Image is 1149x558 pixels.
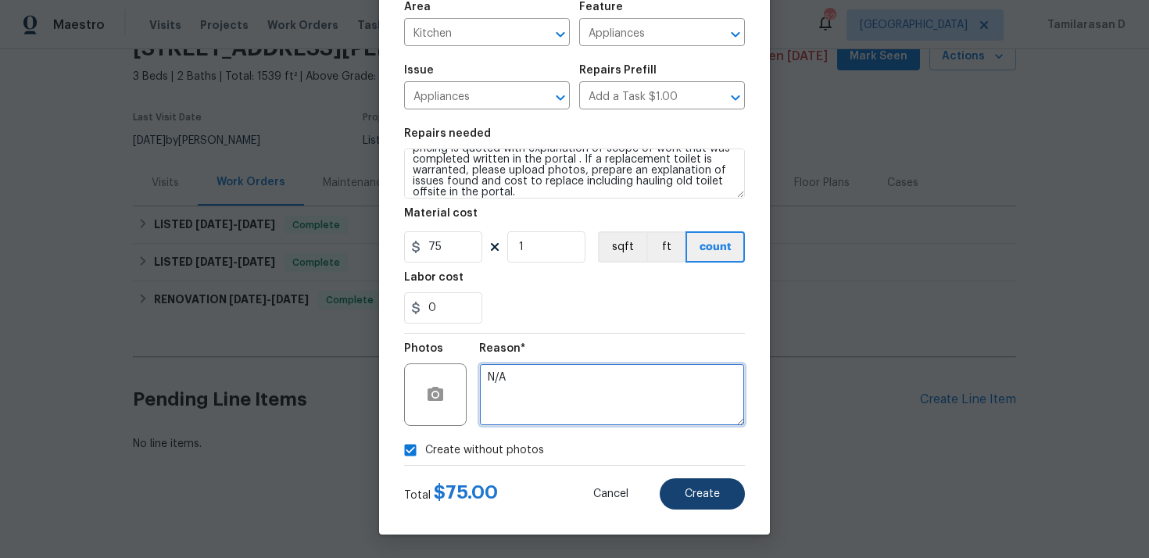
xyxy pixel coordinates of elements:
[725,87,746,109] button: Open
[598,231,646,263] button: sqft
[404,208,478,219] h5: Material cost
[479,363,745,426] textarea: N/A
[646,231,685,263] button: ft
[549,87,571,109] button: Open
[404,272,464,283] h5: Labor cost
[479,343,525,354] h5: Reason*
[404,128,491,139] h5: Repairs needed
[579,2,623,13] h5: Feature
[434,483,498,502] span: $ 75.00
[660,478,745,510] button: Create
[404,343,443,354] h5: Photos
[593,488,628,500] span: Cancel
[549,23,571,45] button: Open
[404,485,498,503] div: Total
[725,23,746,45] button: Open
[404,2,431,13] h5: Area
[404,65,434,76] h5: Issue
[685,231,745,263] button: count
[579,65,657,76] h5: Repairs Prefill
[685,488,720,500] span: Create
[425,442,544,459] span: Create without photos
[568,478,653,510] button: Cancel
[404,148,745,199] textarea: Identify the refrigerator leak in question, check the angle stop and connection to fridge ensure ...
